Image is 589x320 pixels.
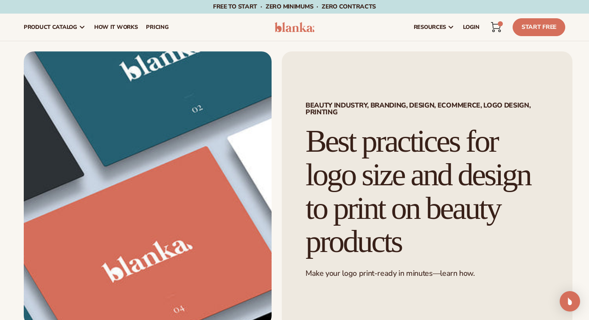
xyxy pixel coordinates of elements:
[414,24,446,31] span: resources
[560,291,580,312] div: Open Intercom Messenger
[275,22,314,32] img: logo
[463,24,480,31] span: LOGIN
[24,24,77,31] span: product catalog
[90,14,142,41] a: How It Works
[146,24,168,31] span: pricing
[306,269,549,278] p: Make your logo print-ready in minutes—learn how.
[513,18,565,36] a: Start Free
[20,14,90,41] a: product catalog
[306,125,549,258] h1: Best practices for logo size and design to print on beauty products
[409,14,459,41] a: resources
[213,3,376,11] span: Free to start · ZERO minimums · ZERO contracts
[500,21,500,26] span: 1
[306,102,549,116] span: BEAUTY INDUSTRY, BRANDING, DESIGN, ECOMMERCE, LOGO DESIGN, PRINTING
[459,14,484,41] a: LOGIN
[142,14,173,41] a: pricing
[94,24,138,31] span: How It Works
